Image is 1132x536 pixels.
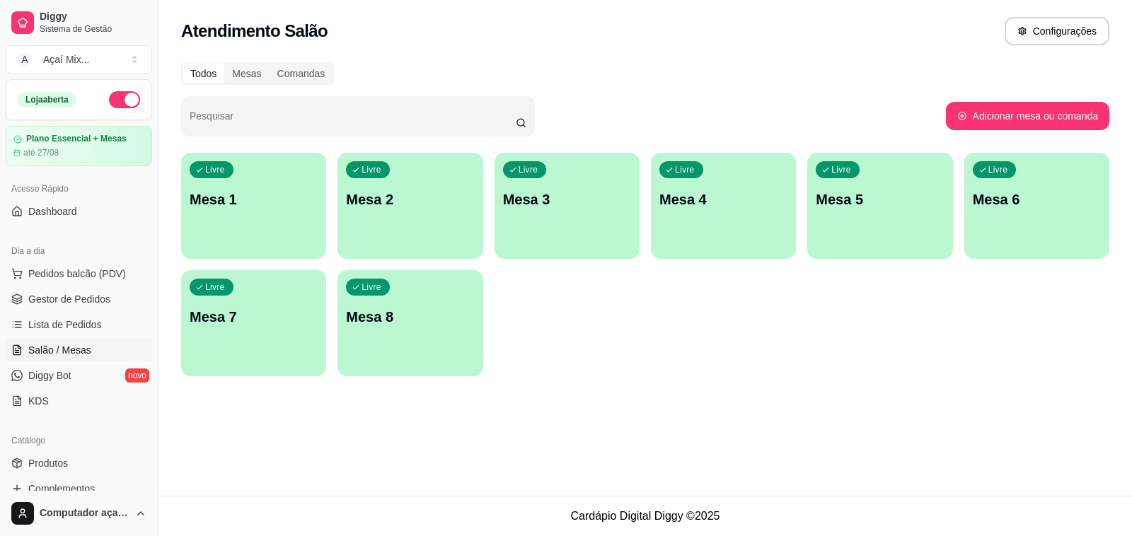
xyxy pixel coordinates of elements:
[109,91,140,108] button: Alterar Status
[6,339,152,361] a: Salão / Mesas
[40,507,129,520] span: Computador açaí Mix
[675,164,695,175] p: Livre
[6,288,152,310] a: Gestor de Pedidos
[6,390,152,412] a: KDS
[6,496,152,530] button: Computador açaí Mix
[28,368,71,383] span: Diggy Bot
[495,153,640,259] button: LivreMesa 3
[6,177,152,200] div: Acesso Rápido
[26,134,127,144] article: Plano Essencial + Mesas
[181,20,328,42] h2: Atendimento Salão
[224,64,269,83] div: Mesas
[973,190,1101,209] p: Mesa 6
[6,477,152,500] a: Complementos
[816,190,944,209] p: Mesa 5
[190,307,318,327] p: Mesa 7
[43,52,89,66] div: Açaí Mix ...
[190,115,516,129] input: Pesquisar
[181,270,326,376] button: LivreMesa 7
[28,292,110,306] span: Gestor de Pedidos
[519,164,538,175] p: Livre
[6,240,152,262] div: Dia a dia
[337,270,483,376] button: LivreMesa 8
[23,147,59,158] article: até 27/08
[28,482,95,496] span: Complementos
[346,190,474,209] p: Mesa 2
[28,456,68,470] span: Produtos
[6,313,152,336] a: Lista de Pedidos
[18,52,32,66] span: A
[362,281,381,293] p: Livre
[659,190,787,209] p: Mesa 4
[6,200,152,223] a: Dashboard
[28,267,126,281] span: Pedidos balcão (PDV)
[6,6,152,40] a: DiggySistema de Gestão
[6,364,152,387] a: Diggy Botnovo
[205,281,225,293] p: Livre
[6,126,152,166] a: Plano Essencial + Mesasaté 27/08
[6,452,152,474] a: Produtos
[28,317,102,332] span: Lista de Pedidos
[964,153,1109,259] button: LivreMesa 6
[337,153,483,259] button: LivreMesa 2
[807,153,952,259] button: LivreMesa 5
[40,23,146,35] span: Sistema de Gestão
[831,164,851,175] p: Livre
[181,153,326,259] button: LivreMesa 1
[183,64,224,83] div: Todos
[270,64,333,83] div: Comandas
[1005,17,1109,45] button: Configurações
[6,45,152,74] button: Select a team
[28,204,77,219] span: Dashboard
[40,11,146,23] span: Diggy
[28,394,49,408] span: KDS
[503,190,631,209] p: Mesa 3
[158,496,1132,536] footer: Cardápio Digital Diggy © 2025
[205,164,225,175] p: Livre
[190,190,318,209] p: Mesa 1
[988,164,1008,175] p: Livre
[362,164,381,175] p: Livre
[651,153,796,259] button: LivreMesa 4
[346,307,474,327] p: Mesa 8
[18,92,76,107] div: Loja aberta
[946,102,1109,130] button: Adicionar mesa ou comanda
[28,343,91,357] span: Salão / Mesas
[6,262,152,285] button: Pedidos balcão (PDV)
[6,429,152,452] div: Catálogo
